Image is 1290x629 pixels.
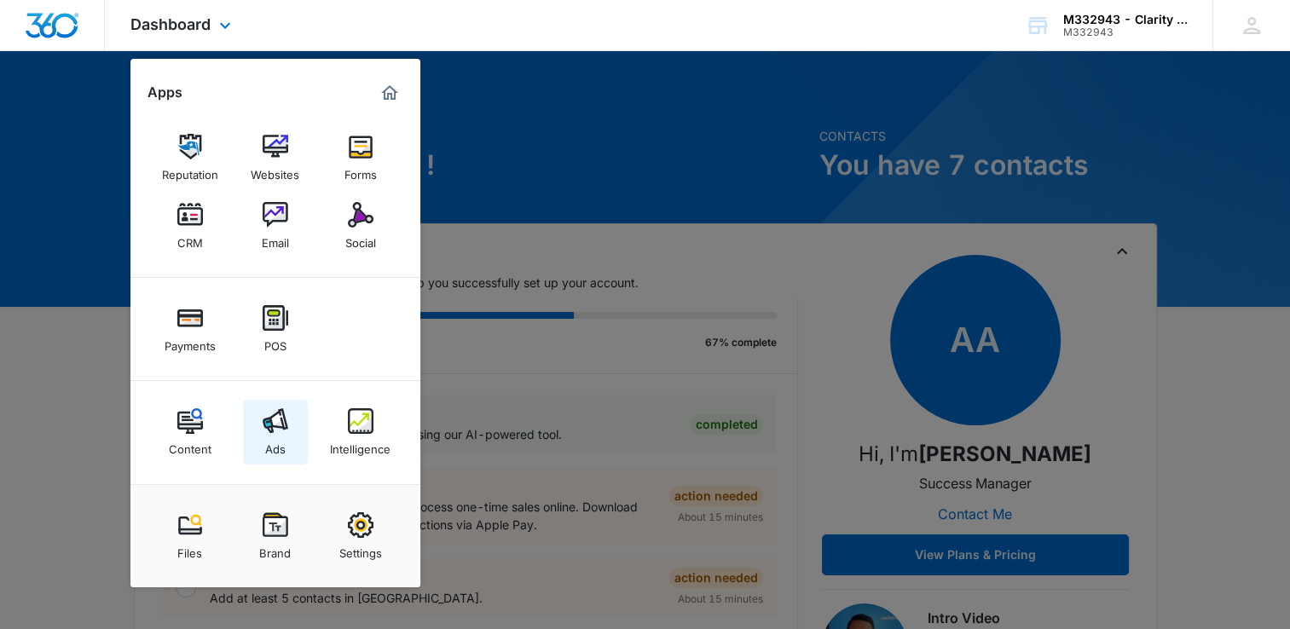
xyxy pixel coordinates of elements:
[148,84,182,101] h2: Apps
[158,297,223,361] a: Payments
[169,434,211,456] div: Content
[162,159,218,182] div: Reputation
[251,159,299,182] div: Websites
[243,193,308,258] a: Email
[344,159,377,182] div: Forms
[328,400,393,465] a: Intelligence
[330,434,390,456] div: Intelligence
[328,125,393,190] a: Forms
[158,125,223,190] a: Reputation
[130,15,211,33] span: Dashboard
[165,331,216,353] div: Payments
[177,228,203,250] div: CRM
[339,538,382,560] div: Settings
[243,125,308,190] a: Websites
[264,331,286,353] div: POS
[376,79,403,107] a: Marketing 360® Dashboard
[1063,26,1188,38] div: account id
[328,504,393,568] a: Settings
[262,228,289,250] div: Email
[243,400,308,465] a: Ads
[1063,13,1188,26] div: account name
[259,538,291,560] div: Brand
[158,193,223,258] a: CRM
[177,538,202,560] div: Files
[243,297,308,361] a: POS
[158,400,223,465] a: Content
[243,504,308,568] a: Brand
[265,434,286,456] div: Ads
[328,193,393,258] a: Social
[158,504,223,568] a: Files
[345,228,376,250] div: Social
